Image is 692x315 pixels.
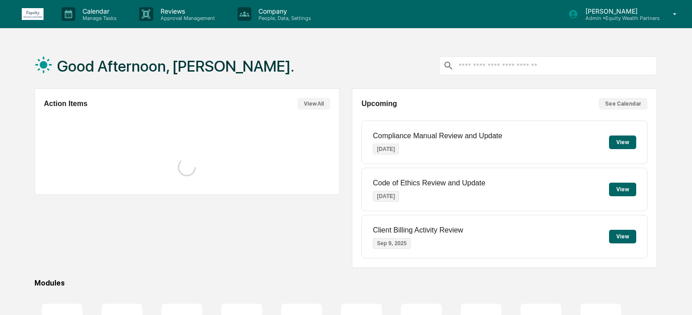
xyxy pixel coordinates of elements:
p: Calendar [75,7,121,15]
p: Code of Ethics Review and Update [373,179,485,187]
h1: Good Afternoon, [PERSON_NAME]. [57,57,294,75]
img: logo [22,8,44,20]
p: Reviews [153,7,219,15]
p: People, Data, Settings [251,15,316,21]
p: Compliance Manual Review and Update [373,132,502,140]
h2: Upcoming [361,100,397,108]
button: View [609,183,636,196]
button: View [609,230,636,243]
p: Client Billing Activity Review [373,226,463,234]
p: [PERSON_NAME] [578,7,660,15]
p: Admin • Equity Wealth Partners [578,15,660,21]
p: Company [251,7,316,15]
button: View All [297,98,330,110]
p: Sep 9, 2025 [373,238,410,249]
div: Modules [34,279,657,287]
p: Manage Tasks [75,15,121,21]
p: [DATE] [373,144,399,155]
h2: Action Items [44,100,88,108]
p: [DATE] [373,191,399,202]
p: Approval Management [153,15,219,21]
button: View [609,136,636,149]
button: See Calendar [599,98,648,110]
